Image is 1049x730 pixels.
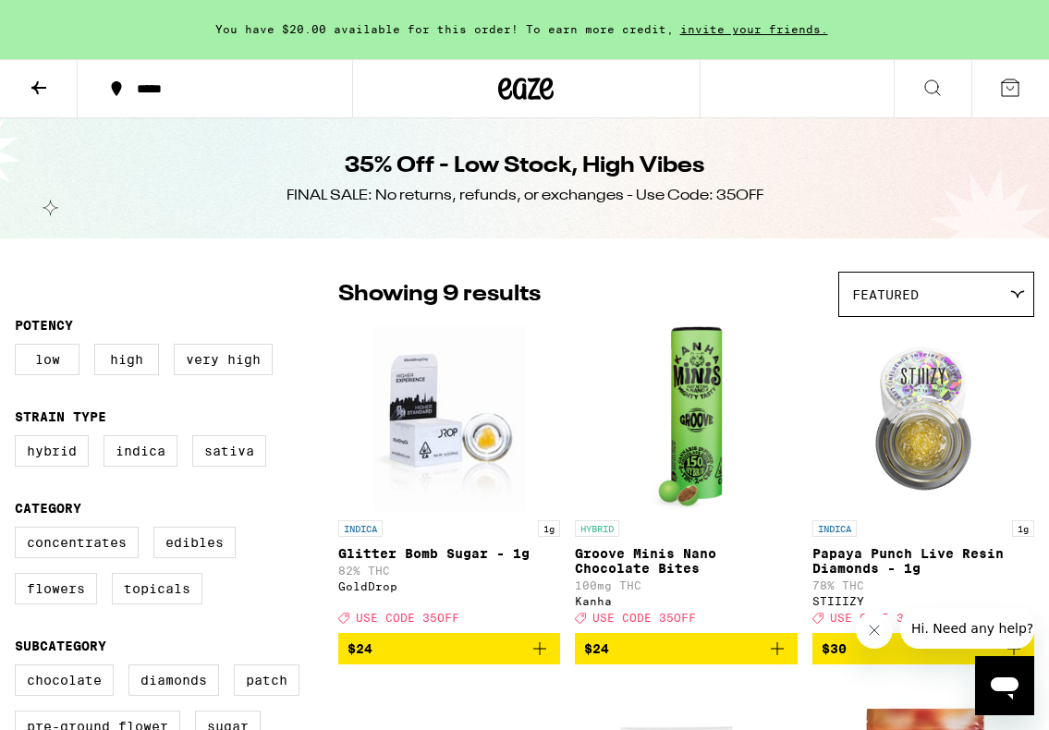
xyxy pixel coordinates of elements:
label: Chocolate [15,664,114,696]
span: USE CODE 35OFF [592,612,696,624]
span: USE CODE 35OFF [356,612,459,624]
p: 78% THC [812,579,1034,591]
img: Kanha - Groove Minis Nano Chocolate Bites [650,326,724,511]
img: STIIIZY - Papaya Punch Live Resin Diamonds - 1g [831,326,1016,511]
span: invite your friends. [674,23,835,35]
p: Showing 9 results [338,279,541,310]
a: Open page for Glitter Bomb Sugar - 1g from GoldDrop [338,326,560,633]
label: Edibles [153,527,236,558]
p: Glitter Bomb Sugar - 1g [338,546,560,561]
div: FINAL SALE: No returns, refunds, or exchanges - Use Code: 35OFF [287,186,763,206]
span: You have $20.00 available for this order! To earn more credit, [215,23,674,35]
span: $30 [822,641,847,656]
div: Kanha [575,595,797,607]
span: USE CODE 35OFF [830,612,933,624]
p: INDICA [338,520,383,537]
div: STIIIZY [812,595,1034,607]
p: 1g [538,520,560,537]
h1: 35% Off - Low Stock, High Vibes [345,151,704,182]
label: Topicals [112,573,202,604]
p: 100mg THC [575,579,797,591]
label: Flowers [15,573,97,604]
label: Very High [174,344,273,375]
legend: Category [15,501,81,516]
p: 1g [1012,520,1034,537]
label: Patch [234,664,299,696]
label: Hybrid [15,435,89,467]
span: $24 [348,641,372,656]
legend: Potency [15,318,73,333]
p: INDICA [812,520,857,537]
div: GoldDrop [338,580,560,592]
span: $24 [584,641,609,656]
img: GoldDrop - Glitter Bomb Sugar - 1g [373,326,526,511]
legend: Subcategory [15,639,106,653]
span: Featured [852,287,919,302]
iframe: Button to launch messaging window [975,656,1034,715]
button: Add to bag [575,633,797,664]
a: Open page for Papaya Punch Live Resin Diamonds - 1g from STIIIZY [812,326,1034,633]
label: Indica [104,435,177,467]
label: High [94,344,159,375]
button: Add to bag [338,633,560,664]
button: Add to bag [812,633,1034,664]
iframe: Message from company [900,608,1034,649]
legend: Strain Type [15,409,106,424]
p: Papaya Punch Live Resin Diamonds - 1g [812,546,1034,576]
label: Low [15,344,79,375]
iframe: Close message [856,612,893,649]
p: HYBRID [575,520,619,537]
a: Open page for Groove Minis Nano Chocolate Bites from Kanha [575,326,797,633]
label: Diamonds [128,664,219,696]
label: Sativa [192,435,266,467]
label: Concentrates [15,527,139,558]
p: Groove Minis Nano Chocolate Bites [575,546,797,576]
p: 82% THC [338,565,560,577]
